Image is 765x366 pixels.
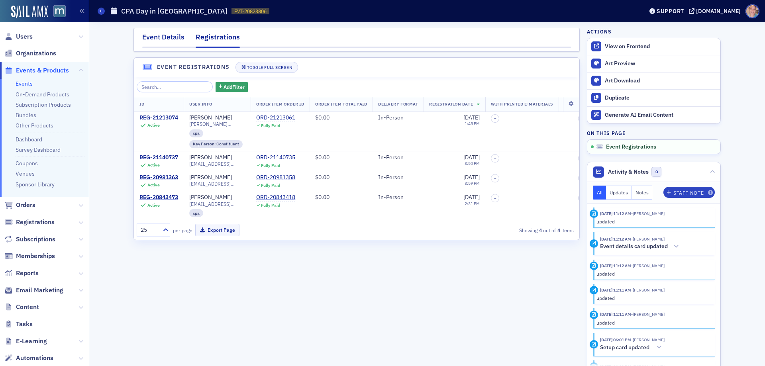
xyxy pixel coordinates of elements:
span: User Info [189,101,212,107]
a: On-Demand Products [16,91,69,98]
a: Content [4,303,39,311]
div: [DOMAIN_NAME] [696,8,741,15]
span: Tasks [16,320,33,329]
span: Dee Sullivan [631,287,665,293]
span: Email Marketing [16,286,63,295]
a: Subscription Products [16,101,71,108]
h4: Actions [587,28,612,35]
div: Registrations [196,32,240,48]
time: 4/10/2025 06:01 PM [600,337,631,343]
div: Staff Note [673,191,704,195]
a: Automations [4,354,53,362]
div: Showing out of items [434,227,574,234]
span: Subscriptions [16,235,55,244]
a: Subscriptions [4,235,55,244]
a: Venues [16,170,35,177]
span: EVT-20823806 [234,8,267,15]
a: [PERSON_NAME] [189,114,232,121]
span: [DATE] [463,114,480,121]
span: E-Learning [16,337,47,346]
div: cpa [189,129,203,137]
a: Reports [4,269,39,278]
a: Events [16,80,33,87]
div: Art Preview [605,60,716,67]
a: SailAMX [11,6,48,18]
button: Toggle Full Screen [235,62,298,73]
div: View on Frontend [605,43,716,50]
span: Activity & Notes [608,168,649,176]
span: Profile [745,4,759,18]
a: REG-21140737 [139,154,178,161]
div: Support [657,8,684,15]
div: Toggle Full Screen [247,65,292,70]
a: Organizations [4,49,56,58]
button: Setup card updated [600,343,665,352]
a: [PERSON_NAME] [189,154,232,161]
div: Activity [590,239,598,248]
div: Duplicate [605,94,716,102]
a: Art Preview [587,55,720,72]
div: updated [596,270,709,277]
span: [PERSON_NAME][DOMAIN_NAME][EMAIL_ADDRESS][PERSON_NAME][DOMAIN_NAME] [189,121,245,127]
div: Generate AI Email Content [605,112,716,119]
button: Export Page [195,224,239,236]
button: [DOMAIN_NAME] [689,8,743,14]
div: Update [590,311,598,319]
a: Sponsor Library [16,181,55,188]
span: Events & Products [16,66,69,75]
div: [PERSON_NAME] [189,194,232,201]
a: Survey Dashboard [16,146,61,153]
button: Event details card updated [600,243,682,251]
a: Registrations [4,218,55,227]
span: [EMAIL_ADDRESS][DOMAIN_NAME] [189,181,245,187]
div: updated [596,294,709,301]
button: Generate AI Email Content [587,106,720,123]
span: [EMAIL_ADDRESS][DOMAIN_NAME] [189,161,245,167]
a: REG-20843473 [139,194,178,201]
a: Bundles [16,112,36,119]
div: REG-20981363 [139,174,178,181]
a: ORD-20843418 [256,194,295,201]
span: [EMAIL_ADDRESS][DOMAIN_NAME] [189,201,245,207]
span: Organizations [16,49,56,58]
span: Dee Sullivan [631,236,665,242]
span: – [494,116,496,121]
span: $0.00 [315,174,330,181]
div: Art Download [605,77,716,84]
a: Art Download [587,72,720,89]
a: [PERSON_NAME] [189,174,232,181]
button: Notes [632,186,653,200]
div: Update [590,209,598,218]
time: 8/14/2025 11:12 AM [600,263,631,268]
span: – [494,196,496,201]
span: With Printed E-Materials [491,101,553,107]
span: [DATE] [463,194,480,201]
div: Event Details [142,32,184,47]
span: Dee Sullivan [631,337,665,343]
div: updated [596,218,709,225]
a: Coupons [16,160,38,167]
button: Updates [606,186,632,200]
a: Users [4,32,33,41]
span: [DATE] [463,154,480,161]
button: Duplicate [587,89,720,106]
h1: CPA Day in [GEOGRAPHIC_DATA] [121,6,228,16]
span: Dee Sullivan [631,263,665,268]
h5: Event details card updated [600,243,668,250]
time: 8/14/2025 11:11 AM [600,287,631,293]
time: 3:50 PM [465,160,480,166]
span: – [494,156,496,160]
a: Tasks [4,320,33,329]
input: Search… [137,81,213,92]
div: Active [147,182,160,188]
span: Automations [16,354,53,362]
div: ORD-20981358 [256,174,295,181]
div: Update [590,286,598,294]
a: ORD-21213061 [256,114,295,121]
div: updated [596,319,709,326]
a: ORD-21140735 [256,154,295,161]
div: Active [147,162,160,168]
span: – [494,176,496,181]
